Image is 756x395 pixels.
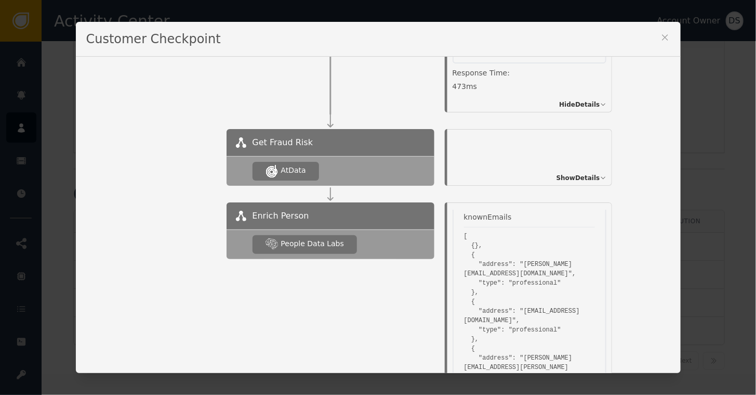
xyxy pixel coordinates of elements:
[281,238,344,249] div: People Data Labs
[281,165,306,176] div: AtData
[559,100,600,109] span: Hide Details
[453,68,606,81] div: Response Time:
[556,173,600,183] span: Show Details
[464,212,512,223] div: knownEmails
[253,210,309,222] span: Enrich Person
[76,22,681,57] div: Customer Checkpoint
[253,136,313,149] span: Get Fraud Risk
[453,81,606,92] div: 473 ms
